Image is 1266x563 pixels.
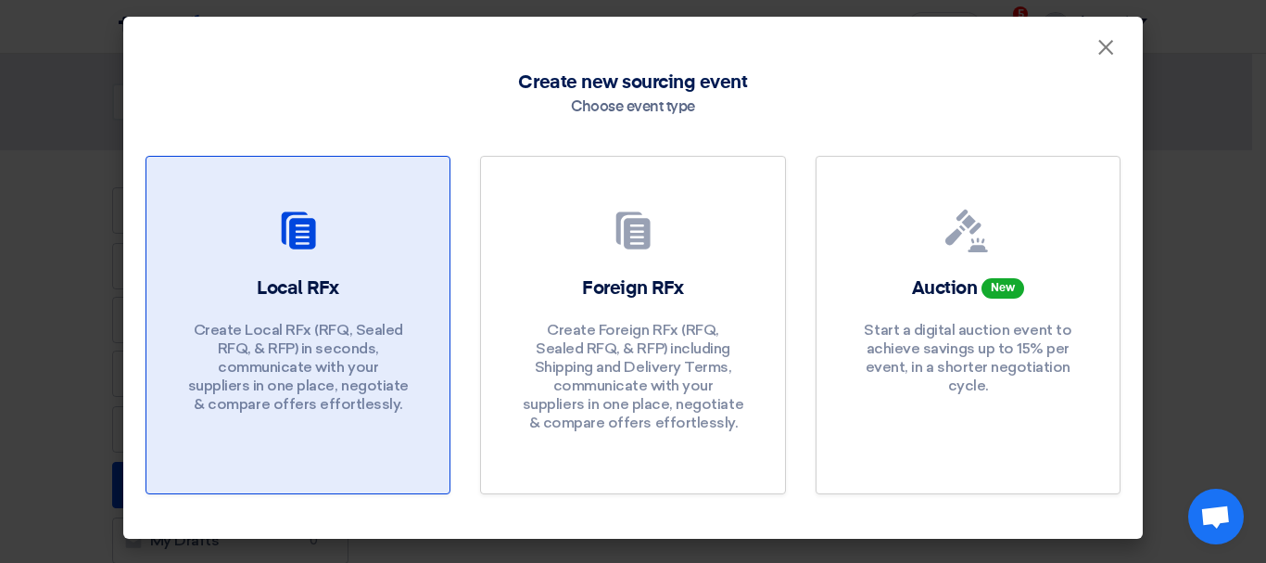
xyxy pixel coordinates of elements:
[856,321,1079,395] p: Start a digital auction event to achieve savings up to 15% per event, in a shorter negotiation cy...
[981,278,1024,299] span: New
[187,321,410,414] p: Create Local RFx (RFQ, Sealed RFQ, & RFP) in seconds, communicate with your suppliers in one plac...
[1082,30,1130,67] button: Close
[1188,489,1244,544] div: Open chat
[912,279,978,298] span: Auction
[522,321,744,432] p: Create Foreign RFx (RFQ, Sealed RFQ, & RFP) including Shipping and Delivery Terms, communicate wi...
[480,156,785,494] a: Foreign RFx Create Foreign RFx (RFQ, Sealed RFQ, & RFP) including Shipping and Delivery Terms, co...
[816,156,1120,494] a: Auction New Start a digital auction event to achieve savings up to 15% per event, in a shorter ne...
[1096,33,1115,70] span: ×
[571,96,695,119] div: Choose event type
[582,275,684,301] h2: Foreign RFx
[518,69,747,96] span: Create new sourcing event
[257,275,339,301] h2: Local RFx
[146,156,450,494] a: Local RFx Create Local RFx (RFQ, Sealed RFQ, & RFP) in seconds, communicate with your suppliers i...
